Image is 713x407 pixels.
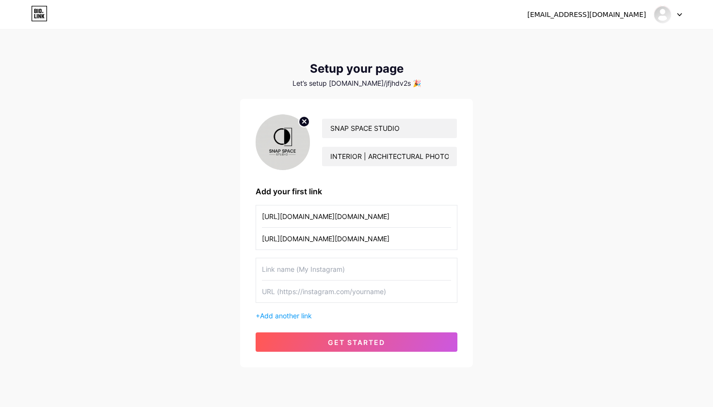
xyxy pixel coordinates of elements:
input: bio [322,147,457,166]
div: Setup your page [240,62,473,76]
img: profile pic [256,114,310,170]
div: Let’s setup [DOMAIN_NAME]/jfjhdv2s 🎉 [240,79,473,87]
span: Add another link [260,312,312,320]
div: + [256,311,457,321]
div: [EMAIL_ADDRESS][DOMAIN_NAME] [527,10,646,20]
div: Add your first link [256,186,457,197]
input: URL (https://instagram.com/yourname) [262,228,451,250]
input: URL (https://instagram.com/yourname) [262,281,451,302]
button: get started [256,332,457,352]
img: jfjhdv2s [653,5,672,24]
input: Link name (My Instagram) [262,205,451,227]
input: Your name [322,119,457,138]
span: get started [328,338,385,346]
input: Link name (My Instagram) [262,258,451,280]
